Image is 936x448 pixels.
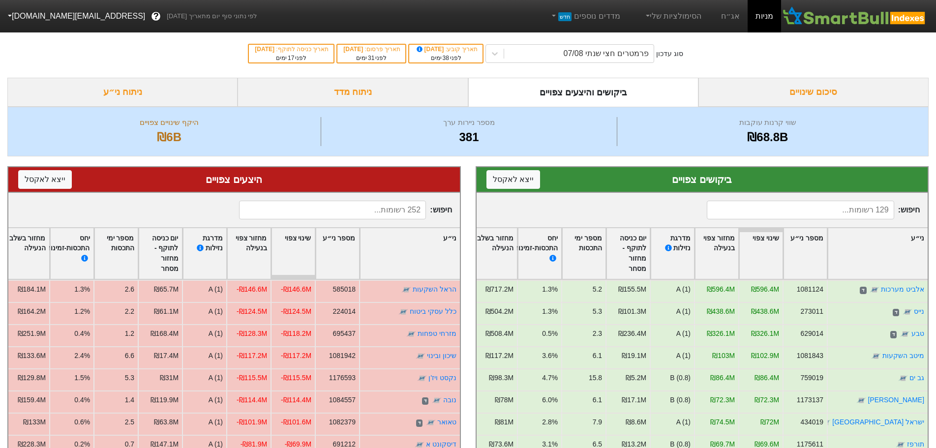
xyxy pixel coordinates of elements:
[415,46,446,53] span: [DATE]
[626,373,646,383] div: ₪5.2M
[20,128,318,146] div: ₪6B
[474,228,517,279] div: Toggle SortBy
[150,329,178,339] div: ₪168.4M
[495,417,513,427] div: ₪81M
[751,284,779,295] div: ₪596.4M
[871,351,881,361] img: tase link
[280,351,311,361] div: -₪117.2M
[426,440,456,448] a: דיסקונט א
[280,373,311,383] div: -₪115.5M
[316,228,359,279] div: Toggle SortBy
[593,329,602,339] div: 2.3
[139,228,182,279] div: Toggle SortBy
[489,373,513,383] div: ₪98.3M
[227,228,271,279] div: Toggle SortBy
[236,417,267,427] div: -₪101.9M
[755,395,779,405] div: ₪72.3M
[593,284,602,295] div: 5.2
[626,417,646,427] div: ₪8.6M
[368,55,374,61] span: 31
[254,54,329,62] div: לפני ימים
[18,172,450,187] div: היצעים צפויים
[710,373,735,383] div: ₪86.4M
[17,373,45,383] div: ₪129.8M
[410,307,456,315] a: כלל עסקי ביטוח
[676,284,691,295] div: A (1)
[542,395,558,405] div: 6.0%
[236,284,267,295] div: -₪146.6M
[907,440,924,448] a: תורפז
[254,45,329,54] div: תאריך כניסה לתוקף :
[900,329,910,339] img: tase link
[485,284,513,295] div: ₪717.2M
[893,309,899,317] span: ד
[676,351,691,361] div: A (1)
[751,329,779,339] div: ₪326.1M
[593,417,602,427] div: 7.9
[881,285,924,293] a: אלביט מערכות
[208,373,222,383] div: A (1)
[74,306,90,317] div: 1.2%
[74,395,90,405] div: 0.4%
[280,284,311,295] div: -₪146.6M
[17,351,45,361] div: ₪133.6M
[437,418,456,426] a: טאואר
[739,228,783,279] div: Toggle SortBy
[486,172,918,187] div: ביקושים צפויים
[329,417,355,427] div: 1082379
[797,395,823,405] div: 1173137
[751,351,779,361] div: ₪102.9M
[288,55,294,61] span: 17
[74,373,90,383] div: 1.5%
[620,128,916,146] div: ₪68.8B
[23,417,46,427] div: ₪133M
[124,306,134,317] div: 2.2
[593,306,602,317] div: 5.3
[167,11,257,21] span: לפי נתוני סוף יום מתאריך [DATE]
[801,417,823,427] div: 434019
[707,201,920,219] span: חיפוש :
[495,395,513,405] div: ₪78M
[620,117,916,128] div: שווי קרנות עוקבות
[882,352,924,359] a: מיטב השקעות
[238,78,468,107] div: ניתוח מדד
[911,329,924,337] a: טבע
[542,351,558,361] div: 3.6%
[280,417,311,427] div: -₪101.6M
[324,117,614,128] div: מספר ניירות ערך
[414,45,478,54] div: תאריך קובע :
[208,329,222,339] div: A (1)
[856,395,866,405] img: tase link
[360,228,460,279] div: Toggle SortBy
[832,418,924,426] a: ישראל [GEOGRAPHIC_DATA]
[329,395,355,405] div: 1084557
[860,287,866,295] span: ד
[343,46,364,53] span: [DATE]
[418,329,456,337] a: מזרחי טפחות
[154,351,179,361] div: ₪17.4M
[707,284,735,295] div: ₪596.4M
[186,233,223,274] div: מדרגת נזילות
[154,306,179,317] div: ₪61.1M
[640,6,706,26] a: הסימולציות שלי
[511,228,561,279] div: Toggle SortBy
[329,351,355,361] div: 1081942
[280,306,311,317] div: -₪124.5M
[760,417,779,427] div: ₪72M
[124,373,134,383] div: 5.3
[6,228,49,279] div: Toggle SortBy
[670,373,691,383] div: B (0.8)
[17,284,45,295] div: ₪184.1M
[427,352,456,359] a: שיכון ובינוי
[898,373,908,383] img: tase link
[870,285,879,295] img: tase link
[486,170,540,189] button: ייצא לאקסל
[797,284,823,295] div: 1081124
[707,306,735,317] div: ₪438.6M
[416,419,423,427] span: ד
[755,373,779,383] div: ₪86.4M
[236,373,267,383] div: -₪115.5M
[74,417,90,427] div: 0.6%
[18,170,72,189] button: ייצא לאקסל
[124,284,134,295] div: 2.6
